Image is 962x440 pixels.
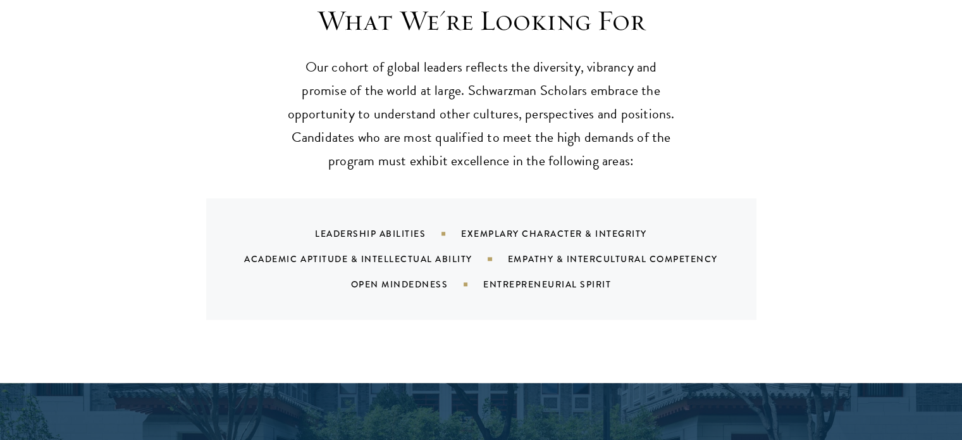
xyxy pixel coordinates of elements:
div: Leadership Abilities [315,227,461,240]
div: Academic Aptitude & Intellectual Ability [244,253,507,265]
div: Exemplary Character & Integrity [461,227,679,240]
div: Empathy & Intercultural Competency [508,253,749,265]
p: Our cohort of global leaders reflects the diversity, vibrancy and promise of the world at large. ... [285,56,677,173]
div: Open Mindedness [351,278,484,291]
h3: What We're Looking For [285,3,677,39]
div: Entrepreneurial Spirit [483,278,643,291]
